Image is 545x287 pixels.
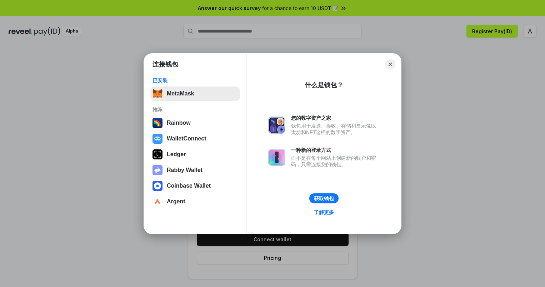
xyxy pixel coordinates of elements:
div: 什么是钱包？ [305,81,343,89]
img: svg+xml,%3Csvg%20width%3D%2228%22%20height%3D%2228%22%20viewBox%3D%220%200%2028%2028%22%20fill%3D... [152,134,162,144]
div: Coinbase Wallet [167,183,211,189]
button: Argent [150,194,240,209]
div: 获取钱包 [314,195,334,202]
a: 了解更多 [310,208,338,217]
button: Rabby Wallet [150,163,240,177]
button: MetaMask [150,86,240,101]
div: MetaMask [167,90,194,97]
img: svg+xml,%3Csvg%20width%3D%2228%22%20height%3D%2228%22%20viewBox%3D%220%200%2028%2028%22%20fill%3D... [152,197,162,207]
img: svg+xml,%3Csvg%20xmlns%3D%22http%3A%2F%2Fwww.w3.org%2F2000%2Fsvg%22%20width%3D%2228%22%20height%3... [152,149,162,159]
img: svg+xml,%3Csvg%20width%3D%22120%22%20height%3D%22120%22%20viewBox%3D%220%200%20120%20120%22%20fil... [152,118,162,128]
button: WalletConnect [150,132,240,146]
button: Coinbase Wallet [150,179,240,193]
div: 一种新的登录方式 [291,147,380,153]
div: 了解更多 [314,209,334,216]
div: WalletConnect [167,135,206,142]
img: svg+xml,%3Csvg%20width%3D%2228%22%20height%3D%2228%22%20viewBox%3D%220%200%2028%2028%22%20fill%3D... [152,181,162,191]
div: Argent [167,198,185,205]
button: Close [385,59,395,69]
img: svg+xml,%3Csvg%20xmlns%3D%22http%3A%2F%2Fwww.w3.org%2F2000%2Fsvg%22%20fill%3D%22none%22%20viewBox... [152,165,162,175]
img: svg+xml,%3Csvg%20fill%3D%22none%22%20height%3D%2233%22%20viewBox%3D%220%200%2035%2033%22%20width%... [152,89,162,99]
h1: 连接钱包 [152,60,178,69]
div: 您的数字资产之家 [291,115,380,121]
button: Ledger [150,147,240,162]
div: 已安装 [152,77,238,84]
button: 获取钱包 [309,193,339,203]
img: svg+xml,%3Csvg%20xmlns%3D%22http%3A%2F%2Fwww.w3.org%2F2000%2Fsvg%22%20fill%3D%22none%22%20viewBox... [268,117,285,134]
button: Rainbow [150,116,240,130]
div: Rainbow [167,120,191,126]
div: 推荐 [152,107,238,113]
div: Ledger [167,151,186,158]
div: Rabby Wallet [167,167,202,173]
div: 而不是在每个网站上创建新的账户和密码，只需连接您的钱包。 [291,155,380,168]
img: svg+xml,%3Csvg%20xmlns%3D%22http%3A%2F%2Fwww.w3.org%2F2000%2Fsvg%22%20fill%3D%22none%22%20viewBox... [268,149,285,166]
div: 钱包用于发送、接收、存储和显示像以太坊和NFT这样的数字资产。 [291,123,380,135]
